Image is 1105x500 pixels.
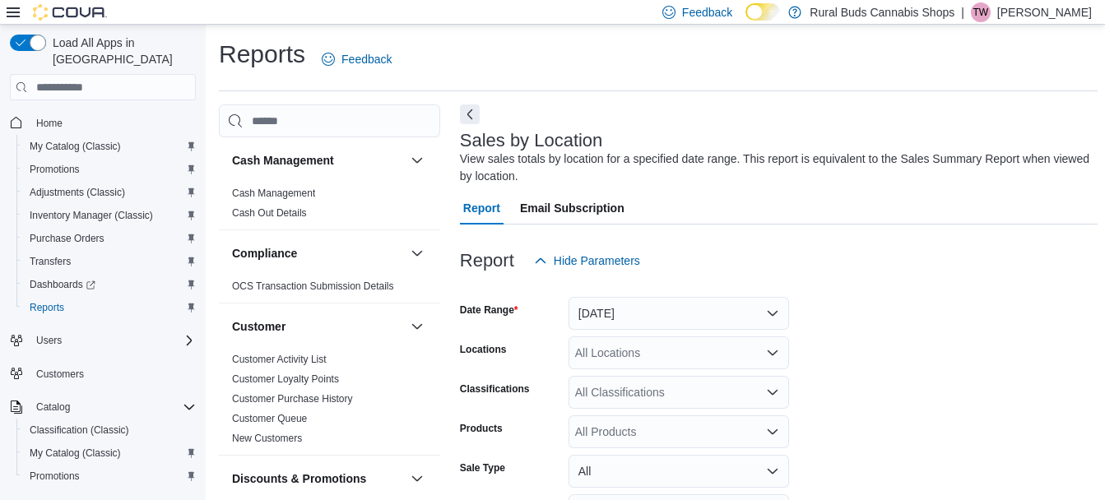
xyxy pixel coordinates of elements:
[219,183,440,229] div: Cash Management
[30,301,64,314] span: Reports
[30,424,129,437] span: Classification (Classic)
[232,470,366,487] h3: Discounts & Promotions
[3,329,202,352] button: Users
[232,373,339,385] a: Customer Loyalty Points
[232,245,297,262] h3: Compliance
[23,160,86,179] a: Promotions
[232,432,302,445] span: New Customers
[30,397,196,417] span: Catalog
[232,152,404,169] button: Cash Management
[16,273,202,296] a: Dashboards
[30,186,125,199] span: Adjustments (Classic)
[232,318,404,335] button: Customer
[30,364,91,384] a: Customers
[460,343,507,356] label: Locations
[16,158,202,181] button: Promotions
[232,470,404,487] button: Discounts & Promotions
[23,183,132,202] a: Adjustments (Classic)
[30,255,71,268] span: Transfers
[30,163,80,176] span: Promotions
[463,192,500,225] span: Report
[23,466,86,486] a: Promotions
[232,354,327,365] a: Customer Activity List
[16,250,202,273] button: Transfers
[745,3,780,21] input: Dark Mode
[232,392,353,405] span: Customer Purchase History
[520,192,624,225] span: Email Subscription
[766,425,779,438] button: Open list of options
[232,152,334,169] h3: Cash Management
[232,373,339,386] span: Customer Loyalty Points
[232,353,327,366] span: Customer Activity List
[23,298,71,317] a: Reports
[232,187,315,200] span: Cash Management
[973,2,989,22] span: TW
[341,51,392,67] span: Feedback
[961,2,964,22] p: |
[219,38,305,71] h1: Reports
[23,443,196,463] span: My Catalog (Classic)
[460,422,503,435] label: Products
[460,382,530,396] label: Classifications
[36,368,84,381] span: Customers
[23,443,128,463] a: My Catalog (Classic)
[232,393,353,405] a: Customer Purchase History
[232,433,302,444] a: New Customers
[23,275,196,294] span: Dashboards
[232,318,286,335] h3: Customer
[23,137,196,156] span: My Catalog (Classic)
[30,397,77,417] button: Catalog
[36,400,70,414] span: Catalog
[766,386,779,399] button: Open list of options
[30,112,196,132] span: Home
[3,110,202,134] button: Home
[232,280,394,292] a: OCS Transaction Submission Details
[23,229,196,248] span: Purchase Orders
[36,334,62,347] span: Users
[16,442,202,465] button: My Catalog (Classic)
[23,252,196,271] span: Transfers
[407,243,427,263] button: Compliance
[232,207,307,219] a: Cash Out Details
[30,113,69,133] a: Home
[30,331,68,350] button: Users
[407,317,427,336] button: Customer
[23,206,160,225] a: Inventory Manager (Classic)
[23,252,77,271] a: Transfers
[219,276,440,303] div: Compliance
[232,245,404,262] button: Compliance
[407,469,427,488] button: Discounts & Promotions
[554,252,640,269] span: Hide Parameters
[232,206,307,220] span: Cash Out Details
[997,2,1092,22] p: [PERSON_NAME]
[30,232,104,245] span: Purchase Orders
[569,297,789,330] button: [DATE]
[232,187,315,199] a: Cash Management
[23,275,102,294] a: Dashboards
[23,160,196,179] span: Promotions
[527,244,647,277] button: Hide Parameters
[30,447,121,460] span: My Catalog (Classic)
[16,181,202,204] button: Adjustments (Classic)
[460,131,603,150] h3: Sales by Location
[23,183,196,202] span: Adjustments (Classic)
[30,331,196,350] span: Users
[16,135,202,158] button: My Catalog (Classic)
[23,420,196,440] span: Classification (Classic)
[23,298,196,317] span: Reports
[16,465,202,488] button: Promotions
[23,420,136,440] a: Classification (Classic)
[30,209,153,222] span: Inventory Manager (Classic)
[232,413,307,424] a: Customer Queue
[30,140,121,153] span: My Catalog (Classic)
[30,363,196,384] span: Customers
[30,470,80,483] span: Promotions
[232,412,307,425] span: Customer Queue
[766,346,779,359] button: Open list of options
[3,362,202,386] button: Customers
[460,251,514,271] h3: Report
[810,2,954,22] p: Rural Buds Cannabis Shops
[407,150,427,170] button: Cash Management
[460,461,505,475] label: Sale Type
